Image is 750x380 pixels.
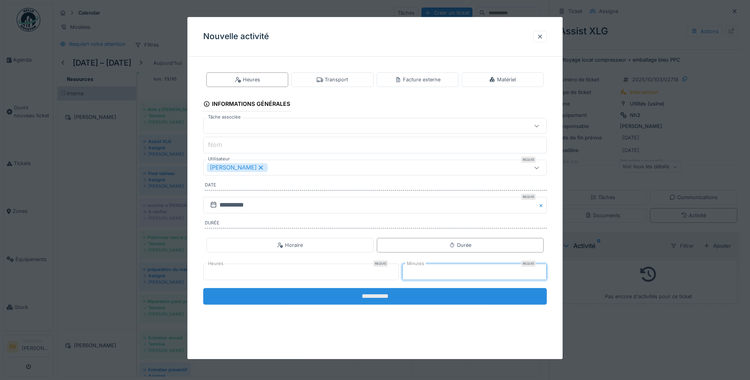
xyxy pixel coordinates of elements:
div: Requis [521,194,536,200]
div: [PERSON_NAME] [207,164,268,172]
div: Heures [235,76,260,83]
label: Durée [205,220,547,228]
div: Informations générales [203,98,290,111]
label: Tâche associée [206,114,242,121]
div: Horaire [277,241,303,249]
label: Minutes [405,260,426,267]
button: Close [538,197,547,213]
div: Requis [521,260,536,267]
div: Transport [317,76,348,83]
label: Heures [206,260,225,267]
div: Durée [449,241,471,249]
label: Nom [206,140,224,150]
label: Utilisateur [206,156,231,163]
div: Facture externe [395,76,440,83]
div: Requis [373,260,388,267]
label: Date [205,182,547,191]
div: Requis [521,157,536,163]
h3: Nouvelle activité [203,32,269,41]
div: Matériel [489,76,516,83]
